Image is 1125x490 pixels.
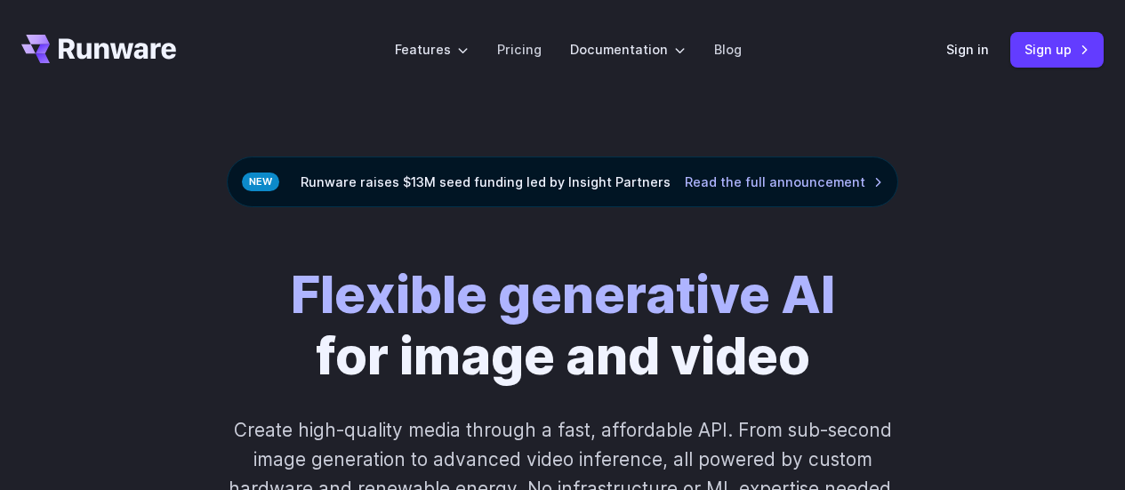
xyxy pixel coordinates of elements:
[685,172,883,192] a: Read the full announcement
[291,263,835,325] strong: Flexible generative AI
[946,39,989,60] a: Sign in
[395,39,469,60] label: Features
[1010,32,1104,67] a: Sign up
[227,157,898,207] div: Runware raises $13M seed funding led by Insight Partners
[291,264,835,387] h1: for image and video
[570,39,686,60] label: Documentation
[714,39,742,60] a: Blog
[21,35,176,63] a: Go to /
[497,39,542,60] a: Pricing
